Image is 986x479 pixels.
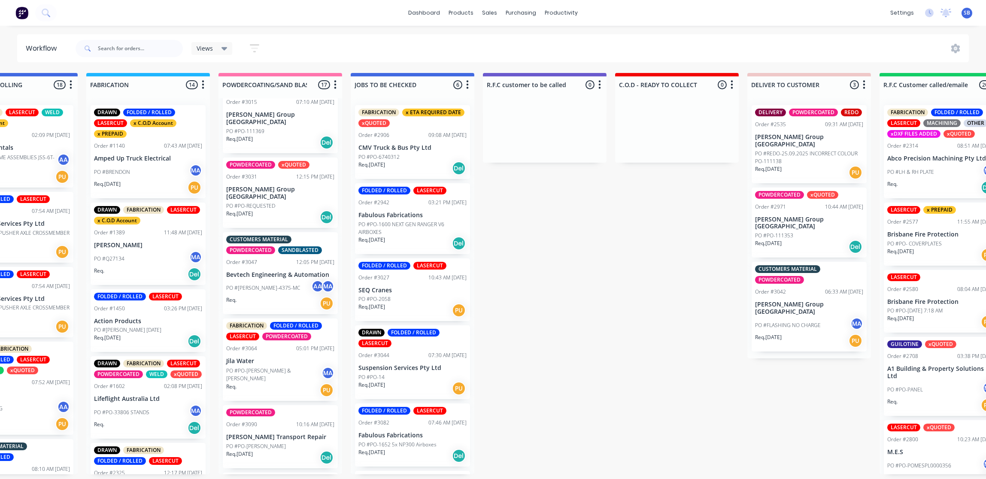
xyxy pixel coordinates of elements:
div: Order #2580 [887,285,918,293]
div: DRAWNFABRICATIONLASERCUTx C.O.D AccountOrder #138911:48 AM [DATE][PERSON_NAME]PO #Q27134MAReq.Del [91,203,206,285]
div: Del [452,449,466,463]
span: Views [197,44,213,53]
div: FABRICATIONFOLDED / ROLLEDLASERCUTPOWDERCOATEDOrder #306405:01 PM [DATE]Jila WaterPO #PO-[PERSON_... [223,318,338,401]
div: Order #3047 [226,258,257,266]
div: MA [322,280,334,293]
div: 07:54 AM [DATE] [32,207,70,215]
p: PO #PO-6740312 [358,153,400,161]
p: PO #PO-33806 STANDS [94,409,149,416]
div: FOLDED / ROLLED [270,322,322,330]
input: Search for orders... [98,40,183,57]
div: xQUOTED [807,191,838,199]
div: DRAWNFOLDED / ROLLEDLASERCUTOrder #304407:30 AM [DATE]Suspension Services Pty LtdPO #PO-14Req.[DA... [355,325,470,399]
div: LASERCUT [887,424,920,431]
div: POWDERCOATED [226,161,275,169]
div: PU [188,181,201,194]
div: DELIVERYPOWDERCOATEDREDOOrder #253509:31 AM [DATE][PERSON_NAME] Group [GEOGRAPHIC_DATA]PO #REDO-2... [752,105,867,183]
div: xQUOTED [7,367,38,374]
div: 12:05 PM [DATE] [296,258,334,266]
div: Order #1140 [94,142,125,150]
div: LASERCUT [413,262,446,270]
div: POWDERCOATEDxQUOTEDOrder #297110:44 AM [DATE][PERSON_NAME] Group [GEOGRAPHIC_DATA]PO #PO-111353Re... [752,188,867,258]
div: x C.O.D Account [130,119,176,127]
p: Req. [DATE] [226,210,253,218]
div: PU [452,303,466,317]
div: WELD [146,370,167,378]
p: Req. [226,383,237,391]
div: FOLDED / ROLLED [94,457,146,465]
div: FOLDED / ROLLED [931,109,983,116]
div: Order #3042 [755,288,786,296]
p: PO #REDO-25.09.2025 INCORRECT COLOUR PO-111138 [755,150,863,165]
div: LASERCUT [149,293,182,300]
div: 07:43 AM [DATE] [164,142,202,150]
div: settings [886,6,918,19]
p: PO #PO-111353 [755,232,793,240]
div: Order #2577 [887,218,918,226]
div: xQUOTED [923,424,955,431]
div: 10:44 AM [DATE] [825,203,863,211]
div: MA [189,251,202,264]
p: Lifeflight Australia Ltd [94,395,202,403]
p: PO #PO-1600 NEXT GEN RANGER V6 AIRBOXES [358,221,467,236]
p: PO #LH & RH PLATE [887,168,934,176]
p: Req. [94,421,104,428]
div: DRAWN [94,206,120,214]
div: 07:46 AM [DATE] [428,419,467,427]
div: LASERCUT [6,109,39,116]
div: LASERCUT [413,407,446,415]
div: PU [320,383,334,397]
div: DRAWN [94,446,120,454]
div: PU [55,170,69,184]
div: PU [55,417,69,431]
div: LASERCUT [413,187,446,194]
div: Del [188,421,201,435]
a: dashboard [404,6,444,19]
div: products [444,6,478,19]
div: AA [57,153,70,166]
div: LASERCUT [887,206,920,214]
div: Order #3064 [226,345,257,352]
p: Req. [DATE] [226,135,253,143]
div: Del [320,210,334,224]
div: Order #3015 [226,98,257,106]
div: 05:01 PM [DATE] [296,345,334,352]
div: 07:54 AM [DATE] [32,282,70,290]
div: Order #1602 [94,382,125,390]
div: FABRICATION [123,360,164,367]
div: xQUOTED [944,130,975,138]
p: PO #PO-1652 5x NP300 Airboxes [358,441,437,449]
div: Del [452,236,466,250]
div: productivity [540,6,582,19]
div: FABRICATIONx ETA REQUIRED DATExQUOTEDOrder #290609:08 AM [DATE]CMV Truck & Bus Pty LtdPO #PO-6740... [355,105,470,179]
p: [PERSON_NAME] Transport Repair [226,434,334,441]
div: POWDERCOATED [755,276,804,284]
p: PO #PO-111369 [226,127,264,135]
div: DRAWNFABRICATIONLASERCUTPOWDERCOATEDWELDxQUOTEDOrder #160202:08 PM [DATE]Lifeflight Australia Ltd... [91,356,206,439]
p: Req. [DATE] [226,450,253,458]
div: MACHINING [923,119,961,127]
div: FOLDED / ROLLED [358,187,410,194]
div: POWDERCOATED [94,370,143,378]
div: FOLDED / ROLLEDLASERCUTOrder #145003:26 PM [DATE]Action ProductsPO #[PERSON_NAME] [DATE]Req.[DATE... [91,289,206,352]
div: FOLDED / ROLLEDLASERCUTOrder #308207:46 AM [DATE]Fabulous FabricationsPO #PO-1652 5x NP300 Airbox... [355,403,470,467]
span: SB [964,9,970,17]
div: Order #3082 [358,419,389,427]
div: SANDBLASTED [278,246,322,254]
p: Req. [DATE] [358,303,385,311]
div: LASERCUT [887,119,920,127]
div: FOLDED / ROLLED [358,262,410,270]
div: Order #3044 [358,352,389,359]
div: Workflow [26,43,61,54]
p: PO #PO-PANEL [887,386,923,394]
div: FOLDED / ROLLED [388,329,440,337]
div: FOLDED / ROLLED [94,293,146,300]
p: Bevtech Engineering & Automation [226,271,334,279]
div: 10:16 AM [DATE] [296,421,334,428]
p: PO #PO-14 [358,373,385,381]
p: Req. [94,267,104,275]
div: FOLDED / ROLLEDLASERCUTOrder #294203:21 PM [DATE]Fabulous FabricationsPO #PO-1600 NEXT GEN RANGER... [355,183,470,254]
p: Req. [DATE] [887,315,914,322]
p: Suspension Services Pty Ltd [358,364,467,372]
div: Order #2325 [94,469,125,477]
